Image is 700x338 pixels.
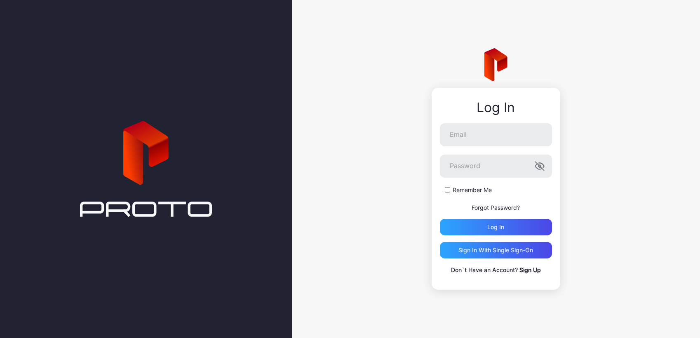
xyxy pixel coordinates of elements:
button: Password [535,161,545,171]
a: Sign Up [519,266,541,273]
input: Email [440,123,552,146]
button: Sign in With Single Sign-On [440,242,552,258]
input: Password [440,155,552,178]
div: Log in [487,224,504,230]
div: Log In [440,100,552,115]
a: Forgot Password? [472,204,520,211]
p: Don`t Have an Account? [440,265,552,275]
label: Remember Me [453,186,492,194]
div: Sign in With Single Sign-On [458,247,533,253]
button: Log in [440,219,552,235]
